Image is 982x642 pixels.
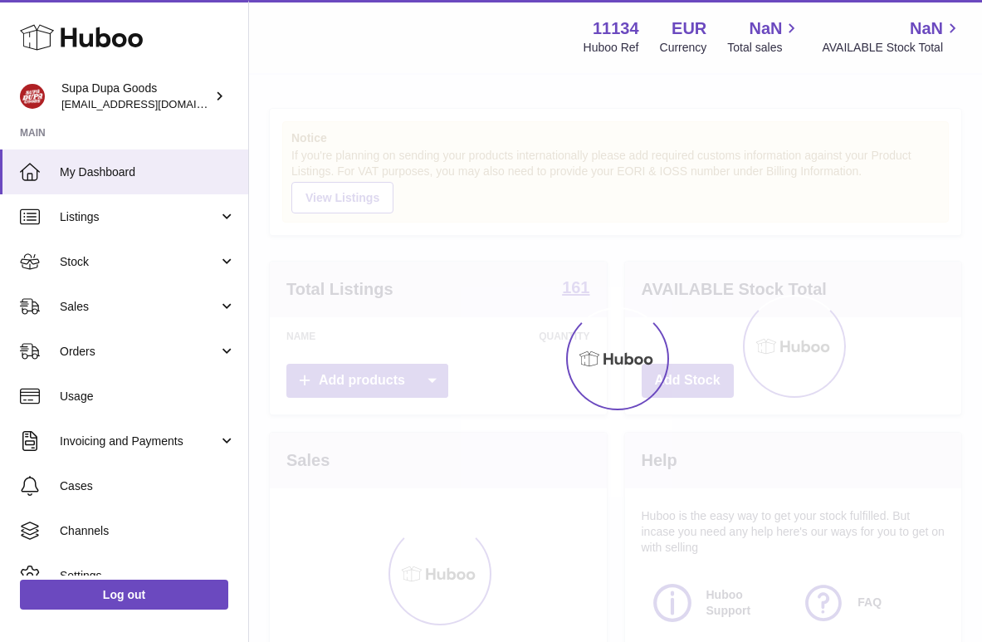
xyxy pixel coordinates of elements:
[727,17,801,56] a: NaN Total sales
[60,478,236,494] span: Cases
[60,568,236,584] span: Settings
[60,164,236,180] span: My Dashboard
[672,17,706,40] strong: EUR
[20,84,45,109] img: hello@slayalldayofficial.com
[61,97,244,110] span: [EMAIL_ADDRESS][DOMAIN_NAME]
[60,209,218,225] span: Listings
[822,17,962,56] a: NaN AVAILABLE Stock Total
[60,254,218,270] span: Stock
[60,434,218,449] span: Invoicing and Payments
[61,81,211,112] div: Supa Dupa Goods
[60,299,218,315] span: Sales
[910,17,943,40] span: NaN
[20,580,228,610] a: Log out
[822,40,962,56] span: AVAILABLE Stock Total
[60,389,236,404] span: Usage
[60,344,218,360] span: Orders
[727,40,801,56] span: Total sales
[584,40,639,56] div: Huboo Ref
[593,17,639,40] strong: 11134
[749,17,782,40] span: NaN
[60,523,236,539] span: Channels
[660,40,707,56] div: Currency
